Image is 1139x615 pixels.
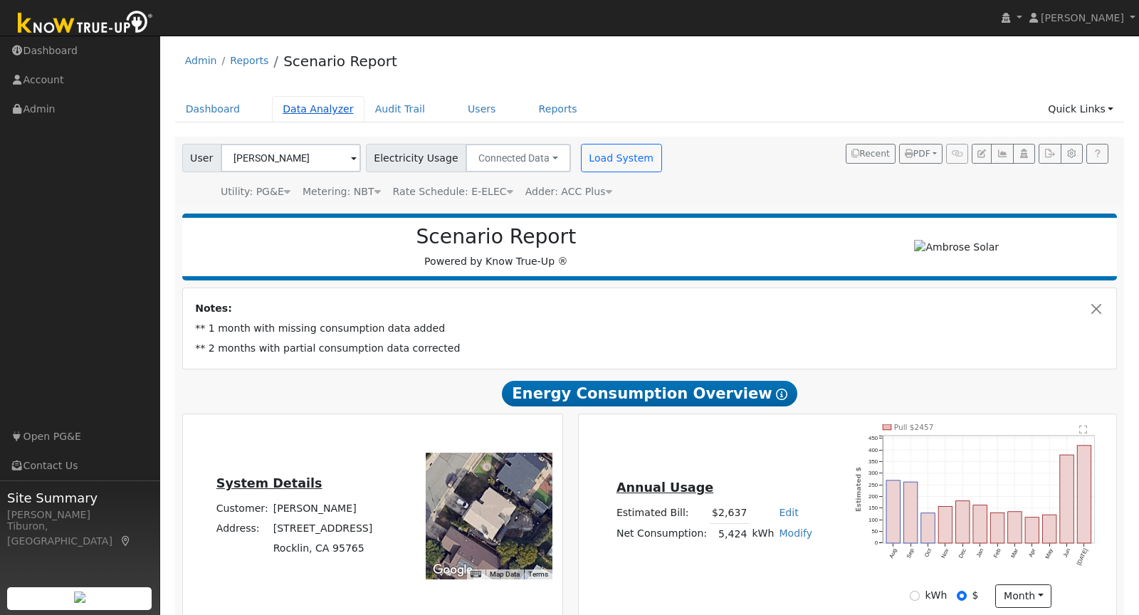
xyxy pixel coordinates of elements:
[614,503,709,524] td: Estimated Bill:
[957,591,967,601] input: $
[923,547,933,558] text: Oct
[525,184,612,199] div: Adder: ACC Plus
[1026,517,1040,543] rect: onclick=""
[1008,512,1022,543] rect: onclick=""
[214,518,271,538] td: Address:
[1044,547,1054,559] text: May
[939,506,953,543] rect: onclick=""
[868,517,878,523] text: 100
[894,422,934,431] text: Pull $2457
[216,476,322,490] u: System Details
[886,480,901,543] rect: onclick=""
[1041,12,1124,23] span: [PERSON_NAME]
[925,588,947,603] label: kWh
[195,303,232,314] strong: Notes:
[182,144,221,172] span: User
[710,503,750,524] td: $2,637
[1080,424,1088,433] text: 
[1089,301,1104,316] button: Close
[957,547,967,559] text: Dec
[614,523,709,544] td: Net Consumption:
[899,144,943,164] button: PDF
[921,513,935,543] rect: onclick=""
[393,186,513,197] span: Alias: HE1
[872,528,878,535] text: 50
[956,501,970,543] rect: onclick=""
[868,446,878,453] text: 400
[366,144,466,172] span: Electricity Usage
[193,319,1107,339] td: ** 1 month with missing consumption data added
[1078,445,1092,543] rect: onclick=""
[364,96,436,122] a: Audit Trail
[221,144,361,172] input: Select a User
[914,240,999,255] img: Ambrose Solar
[854,467,862,512] text: Estimated $
[196,225,796,249] h2: Scenario Report
[779,507,798,518] a: Edit
[11,8,160,40] img: Know True-Up
[1076,547,1090,566] text: [DATE]
[502,381,797,406] span: Energy Consumption Overview
[904,482,918,543] rect: onclick=""
[189,225,804,269] div: Powered by Know True-Up ®
[875,540,878,547] text: 0
[272,96,364,122] a: Data Analyzer
[221,184,290,199] div: Utility: PG&E
[528,96,588,122] a: Reports
[616,480,713,495] u: Annual Usage
[1037,96,1124,122] a: Quick Links
[868,505,878,511] text: 150
[991,512,1005,543] rect: onclick=""
[1061,144,1083,164] button: Settings
[1013,144,1035,164] button: Login As
[1028,547,1037,558] text: Apr
[466,144,571,172] button: Connected Data
[214,498,271,518] td: Customer:
[888,547,898,559] text: Aug
[779,527,812,539] a: Modify
[1063,547,1072,558] text: Jun
[868,435,878,441] text: 450
[868,458,878,465] text: 350
[271,539,375,559] td: Rocklin, CA 95765
[271,518,375,538] td: [STREET_ADDRESS]
[910,591,920,601] input: kWh
[7,488,152,508] span: Site Summary
[74,592,85,603] img: retrieve
[995,584,1051,609] button: month
[868,481,878,488] text: 250
[906,547,915,559] text: Sep
[940,547,950,559] text: Nov
[1061,455,1075,543] rect: onclick=""
[230,55,268,66] a: Reports
[846,144,896,164] button: Recent
[1010,547,1020,559] text: Mar
[185,55,217,66] a: Admin
[271,498,375,518] td: [PERSON_NAME]
[7,519,152,549] div: Tiburon, [GEOGRAPHIC_DATA]
[429,561,476,579] a: Open this area in Google Maps (opens a new window)
[1086,144,1108,164] a: Help Link
[581,144,662,172] button: Load System
[490,569,520,579] button: Map Data
[710,523,750,544] td: 5,424
[303,184,381,199] div: Metering: NBT
[750,523,777,544] td: kWh
[457,96,507,122] a: Users
[283,53,397,70] a: Scenario Report
[868,470,878,476] text: 300
[471,569,481,579] button: Keyboard shortcuts
[972,588,979,603] label: $
[776,389,787,400] i: Show Help
[7,508,152,522] div: [PERSON_NAME]
[193,339,1107,359] td: ** 2 months with partial consumption data corrected
[868,493,878,500] text: 200
[991,144,1013,164] button: Multi-Series Graph
[175,96,251,122] a: Dashboard
[1039,144,1061,164] button: Export Interval Data
[905,149,930,159] span: PDF
[429,561,476,579] img: Google
[120,535,132,547] a: Map
[528,570,548,578] a: Terms (opens in new tab)
[975,547,985,558] text: Jan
